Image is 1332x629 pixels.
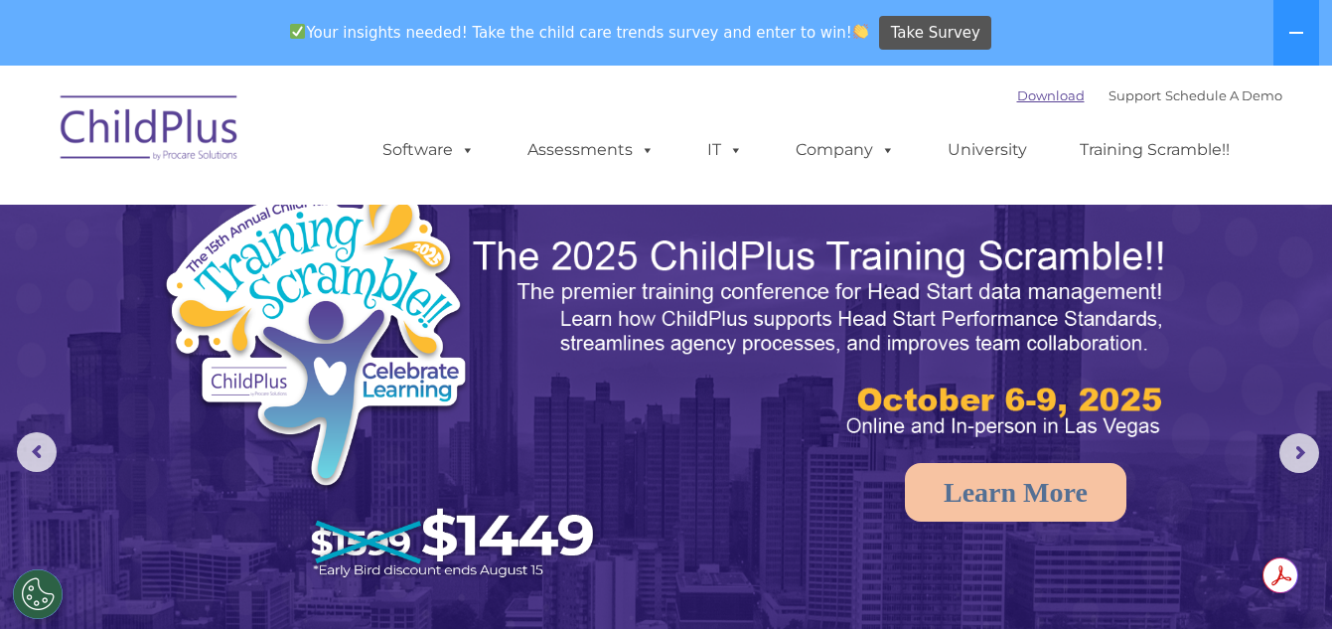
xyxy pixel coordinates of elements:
a: Company [776,130,915,170]
button: Cookies Settings [13,569,63,619]
a: Training Scramble!! [1060,130,1250,170]
span: Take Survey [891,16,980,51]
a: Take Survey [879,16,991,51]
a: Software [363,130,495,170]
font: | [1017,87,1282,103]
img: ChildPlus by Procare Solutions [51,81,249,181]
a: Learn More [905,463,1126,522]
a: Assessments [508,130,674,170]
span: Last name [276,131,337,146]
a: IT [687,130,763,170]
a: University [928,130,1047,170]
img: ✅ [290,24,305,39]
a: Support [1109,87,1161,103]
iframe: Chat Widget [1233,534,1332,629]
a: Schedule A Demo [1165,87,1282,103]
span: Your insights needed! Take the child care trends survey and enter to win! [282,13,877,52]
img: 👏 [853,24,868,39]
a: Download [1017,87,1085,103]
span: Phone number [276,213,361,228]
